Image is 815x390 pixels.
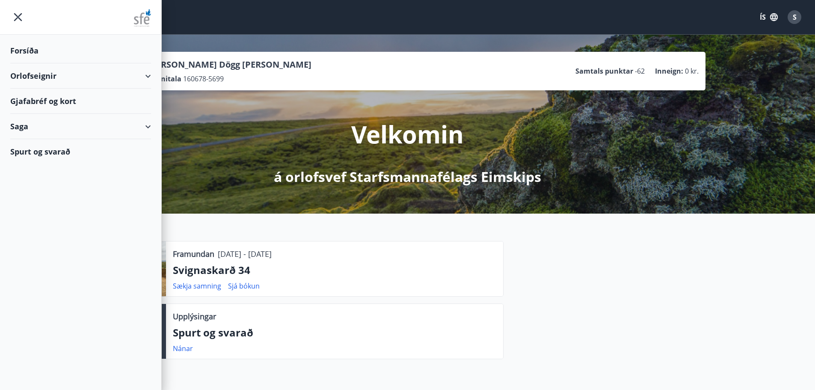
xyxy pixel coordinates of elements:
[218,248,272,259] p: [DATE] - [DATE]
[793,12,797,22] span: S
[274,167,541,186] p: á orlofsvef Starfsmannafélags Eimskips
[173,248,214,259] p: Framundan
[784,7,805,27] button: S
[10,9,26,25] button: menu
[10,89,151,114] div: Gjafabréf og kort
[148,59,311,71] p: [PERSON_NAME] Dögg [PERSON_NAME]
[351,118,464,150] p: Velkomin
[148,74,181,83] p: Kennitala
[134,9,151,27] img: union_logo
[10,114,151,139] div: Saga
[173,344,193,353] a: Nánar
[173,263,496,277] p: Svignaskarð 34
[173,311,216,322] p: Upplýsingar
[575,66,633,76] p: Samtals punktar
[173,325,496,340] p: Spurt og svarað
[655,66,683,76] p: Inneign :
[173,281,221,291] a: Sækja samning
[685,66,699,76] span: 0 kr.
[183,74,224,83] span: 160678-5699
[635,66,645,76] span: -62
[10,139,151,164] div: Spurt og svarað
[10,63,151,89] div: Orlofseignir
[228,281,260,291] a: Sjá bókun
[10,38,151,63] div: Forsíða
[755,9,782,25] button: ÍS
